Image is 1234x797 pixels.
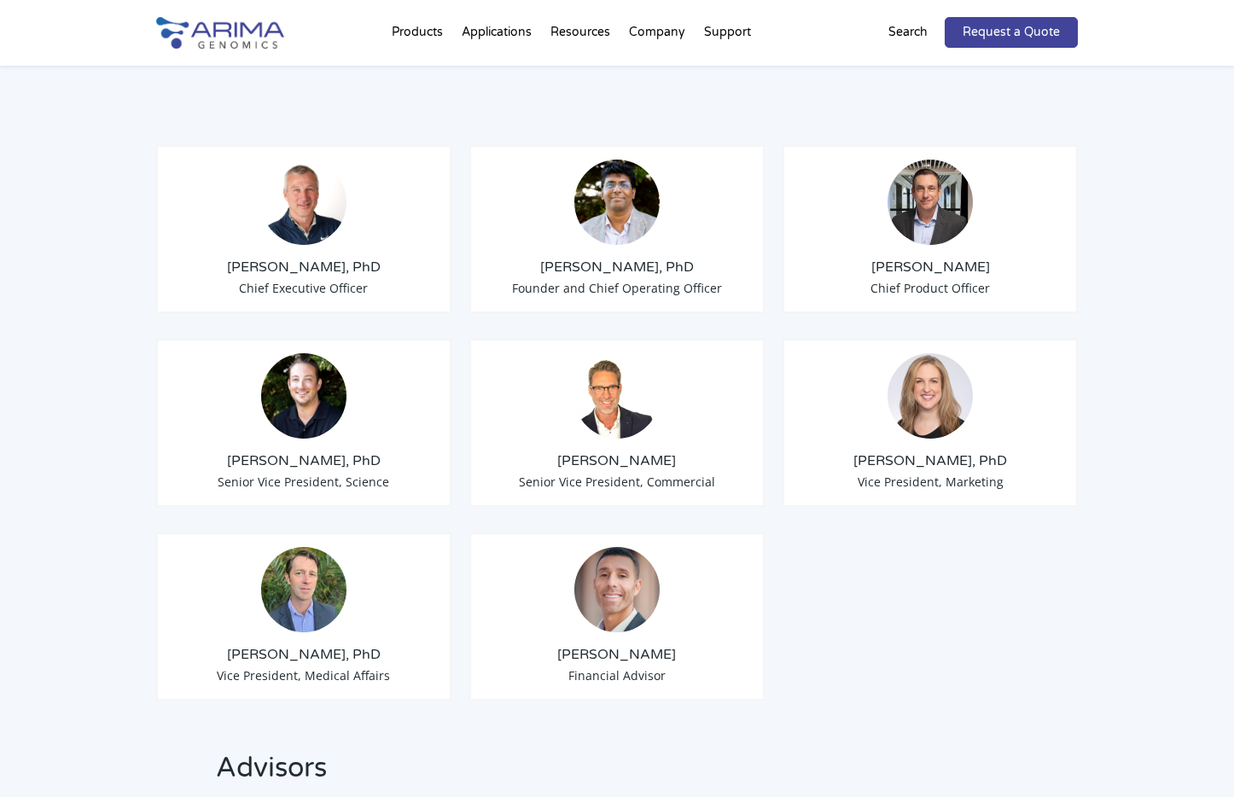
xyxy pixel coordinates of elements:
h3: [PERSON_NAME], PhD [797,451,1063,470]
h3: [PERSON_NAME], PhD [171,645,437,664]
span: Financial Advisor [568,667,666,684]
span: Senior Vice President, Science [218,474,389,490]
img: Anthony-Schmitt_Arima-Genomics.png [261,353,346,439]
img: 1632501909860.jpeg [261,547,346,632]
p: Search [888,21,928,44]
img: Chris-Roberts.jpg [888,160,973,245]
h3: [PERSON_NAME] [484,451,750,470]
h3: [PERSON_NAME], PhD [171,258,437,276]
img: 19364919-cf75-45a2-a608-1b8b29f8b955.jpg [888,353,973,439]
h3: [PERSON_NAME], PhD [484,258,750,276]
span: Founder and Chief Operating Officer [512,280,722,296]
span: Chief Executive Officer [239,280,368,296]
h3: [PERSON_NAME], PhD [171,451,437,470]
h3: [PERSON_NAME] [797,258,1063,276]
img: A.-Seltser-Headshot.jpeg [574,547,660,632]
img: Sid-Selvaraj_Arima-Genomics.png [574,160,660,245]
img: David-Duvall-Headshot.jpg [574,353,660,439]
span: Vice President, Medical Affairs [217,667,390,684]
img: Arima-Genomics-logo [156,17,284,49]
img: Tom-Willis.jpg [261,160,346,245]
span: Chief Product Officer [870,280,990,296]
h3: [PERSON_NAME] [484,645,750,664]
a: Request a Quote [945,17,1078,48]
span: Vice President, Marketing [858,474,1004,490]
span: Senior Vice President, Commercial [519,474,715,490]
